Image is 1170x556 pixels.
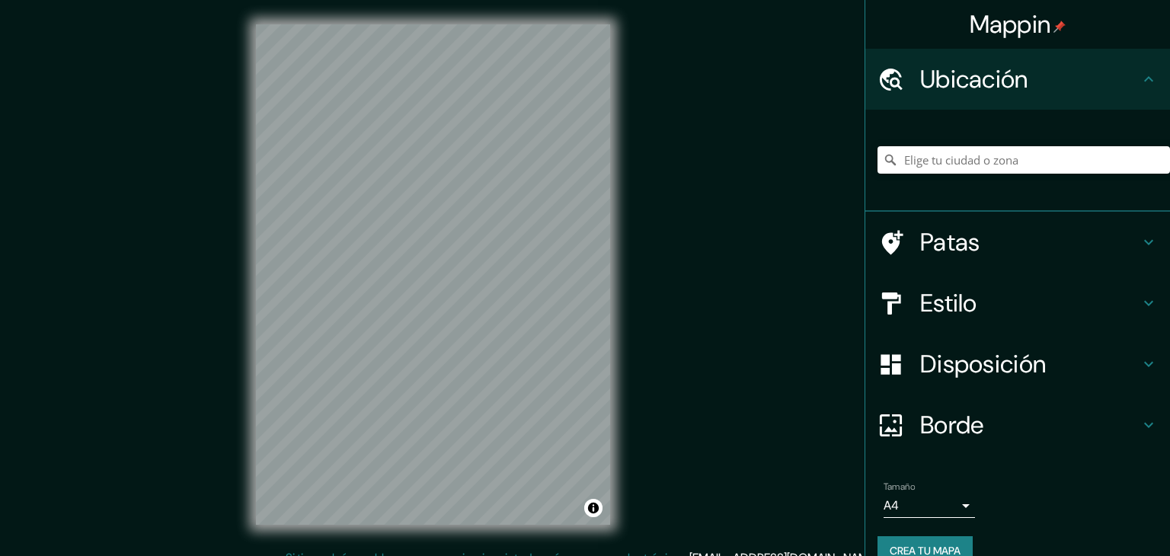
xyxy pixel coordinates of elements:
font: Estilo [920,287,977,319]
input: Elige tu ciudad o zona [877,146,1170,174]
iframe: Help widget launcher [1034,497,1153,539]
font: Patas [920,226,980,258]
div: Borde [865,395,1170,455]
canvas: Mapa [256,24,610,525]
div: Disposición [865,334,1170,395]
font: Borde [920,409,984,441]
button: Activar o desactivar atribución [584,499,603,517]
div: Ubicación [865,49,1170,110]
font: Mappin [970,8,1051,40]
font: Disposición [920,348,1046,380]
font: A4 [884,497,899,513]
div: A4 [884,494,975,518]
img: pin-icon.png [1053,21,1066,33]
font: Ubicación [920,63,1028,95]
div: Estilo [865,273,1170,334]
div: Patas [865,212,1170,273]
font: Tamaño [884,481,915,493]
